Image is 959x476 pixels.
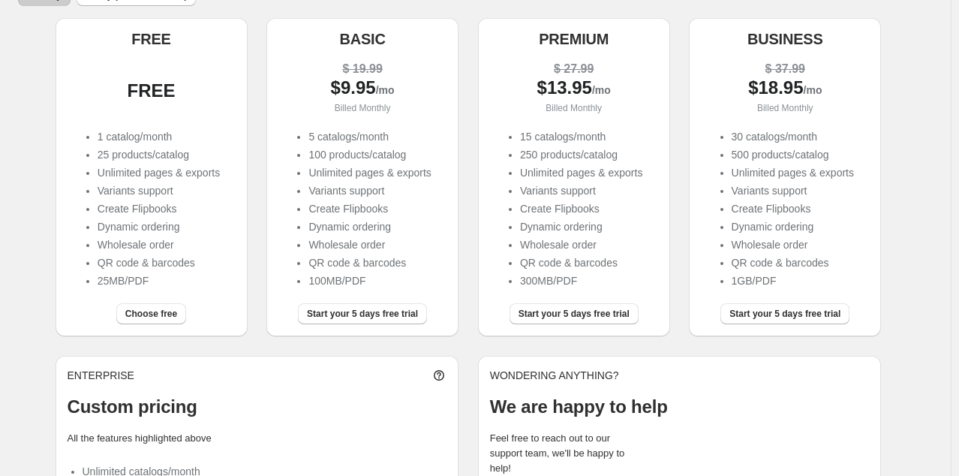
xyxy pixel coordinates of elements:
[520,183,642,198] li: Variants support
[747,30,823,48] h5: BUSINESS
[732,183,854,198] li: Variants support
[490,62,658,77] div: $ 27.99
[308,129,431,144] li: 5 catalogs/month
[307,308,418,320] span: Start your 5 days free trial
[520,129,642,144] li: 15 catalogs/month
[520,201,642,216] li: Create Flipbooks
[701,80,869,98] div: $ 18.95
[68,395,447,419] p: Custom pricing
[98,165,220,180] li: Unlimited pages & exports
[701,62,869,77] div: $ 37.99
[98,201,220,216] li: Create Flipbooks
[298,303,427,324] button: Start your 5 days free trial
[308,237,431,252] li: Wholesale order
[98,219,220,234] li: Dynamic ordering
[308,201,431,216] li: Create Flipbooks
[701,101,869,116] p: Billed Monthly
[68,83,236,98] div: FREE
[520,273,642,288] li: 300MB/PDF
[98,255,220,270] li: QR code & barcodes
[68,368,134,383] p: ENTERPRISE
[490,101,658,116] p: Billed Monthly
[519,308,630,320] span: Start your 5 days free trial
[520,255,642,270] li: QR code & barcodes
[732,201,854,216] li: Create Flipbooks
[68,432,212,444] label: All the features highlighted above
[732,165,854,180] li: Unlimited pages & exports
[278,62,446,77] div: $ 19.99
[116,303,186,324] button: Choose free
[592,84,611,96] span: /mo
[490,395,870,419] p: We are happy to help
[520,165,642,180] li: Unlimited pages & exports
[98,129,220,144] li: 1 catalog/month
[98,273,220,288] li: 25MB/PDF
[308,165,431,180] li: Unlimited pages & exports
[125,308,177,320] span: Choose free
[339,30,385,48] h5: BASIC
[539,30,609,48] h5: PREMIUM
[98,147,220,162] li: 25 products/catalog
[278,80,446,98] div: $ 9.95
[732,147,854,162] li: 500 products/catalog
[732,129,854,144] li: 30 catalogs/month
[732,255,854,270] li: QR code & barcodes
[490,431,640,476] p: Feel free to reach out to our support team, we'll be happy to help!
[98,183,220,198] li: Variants support
[490,368,870,383] p: WONDERING ANYTHING?
[520,147,642,162] li: 250 products/catalog
[732,237,854,252] li: Wholesale order
[308,147,431,162] li: 100 products/catalog
[308,273,431,288] li: 100MB/PDF
[490,80,658,98] div: $ 13.95
[98,237,220,252] li: Wholesale order
[308,183,431,198] li: Variants support
[732,219,854,234] li: Dynamic ordering
[520,219,642,234] li: Dynamic ordering
[278,101,446,116] p: Billed Monthly
[131,30,171,48] h5: FREE
[510,303,639,324] button: Start your 5 days free trial
[308,255,431,270] li: QR code & barcodes
[732,273,854,288] li: 1GB/PDF
[308,219,431,234] li: Dynamic ordering
[720,303,849,324] button: Start your 5 days free trial
[729,308,840,320] span: Start your 5 days free trial
[520,237,642,252] li: Wholesale order
[376,84,395,96] span: /mo
[804,84,822,96] span: /mo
